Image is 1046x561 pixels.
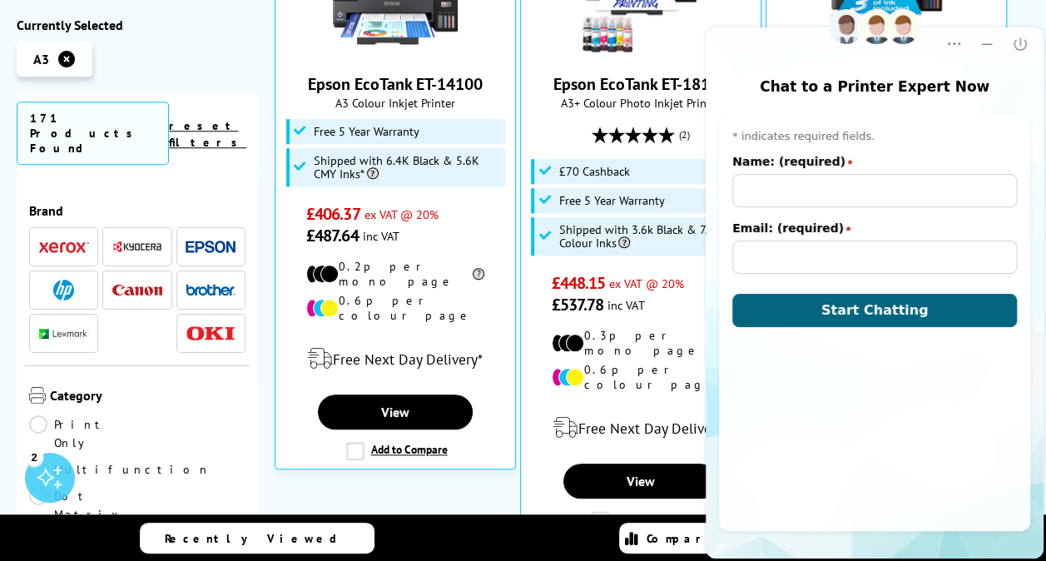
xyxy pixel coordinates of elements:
span: £487.64 [306,225,359,246]
span: Shipped with 6.4K Black & 5.6K CMY Inks* [314,154,501,181]
li: 0.2p per mono page [306,259,485,289]
div: Chat to a Printer Expert Now [19,78,324,97]
img: Brother [186,284,235,295]
a: Epson EcoTank ET-14100 [333,43,458,60]
label: Email: (required) [29,221,141,236]
img: OKI [186,326,235,340]
label: Add to Compare [346,442,448,460]
span: Shipped with 3.6k Black & 7.2k Colour Inks [558,223,746,250]
img: Canon [112,285,162,295]
span: Free 5 Year Warranty [314,125,419,138]
span: £406.37 [306,203,360,225]
span: Free 5 Year Warranty [558,194,664,207]
span: ex VAT @ 20% [364,206,439,222]
a: Epson EcoTank ET-14100 [308,73,483,95]
img: HP [53,280,74,300]
a: reset filters [169,118,246,150]
a: Compare Products [619,523,854,554]
a: Epson EcoTank ET-18100 [553,73,728,95]
button: Start Chatting [29,294,314,327]
label: Add to Compare [591,511,692,529]
a: Brother [186,280,235,300]
span: Category [50,387,245,407]
a: Print Only [29,415,137,452]
a: Dot Matrix [29,487,137,524]
div: modal_delivery [529,405,752,451]
a: Xerox [39,236,89,257]
a: Canon [112,280,162,300]
span: 171 Products Found [17,102,169,165]
div: modal_delivery [284,335,507,382]
a: Recently Viewed [140,523,374,554]
img: Kyocera [112,241,162,253]
img: Xerox [39,241,89,253]
span: A3+ Colour Photo Inkjet Printer [529,95,752,111]
a: Epson EcoTank ET-18100 [578,43,703,60]
a: Multifunction [29,460,211,479]
li: 0.6p per colour page [552,362,731,392]
a: Epson [186,236,235,257]
span: £537.78 [552,294,604,315]
div: Currently Selected [17,17,258,33]
span: (2) [679,119,690,151]
button: Dropdown Menu [234,27,267,61]
li: 0.6p per colour page [306,293,485,323]
span: inc VAT [607,297,644,313]
span: inc VAT [363,228,399,244]
a: Kyocera [112,236,162,257]
span: Brand [29,202,245,219]
a: OKI [186,323,235,344]
span: * indicates required fields. [29,129,314,144]
img: Lexmark [39,329,89,339]
button: Close [300,27,334,61]
span: Recently Viewed [165,531,354,546]
a: Lexmark [39,323,89,344]
img: Epson [186,241,235,253]
span: ex VAT @ 20% [609,276,683,291]
span: £70 Cashback [558,165,629,178]
span: Start Chatting [118,302,226,318]
button: Minimize [267,27,300,61]
a: HP [39,280,89,300]
span: A3 Colour Inkjet Printer [284,95,507,111]
li: 0.3p per mono page [552,328,731,358]
span: £448.15 [552,272,606,294]
span: Compare Products [647,531,848,546]
a: View [563,464,718,499]
a: View [318,395,473,429]
div: 2 [25,447,43,465]
img: Category [29,387,46,404]
label: Name: (required) [29,155,142,170]
span: A3 [33,51,49,67]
